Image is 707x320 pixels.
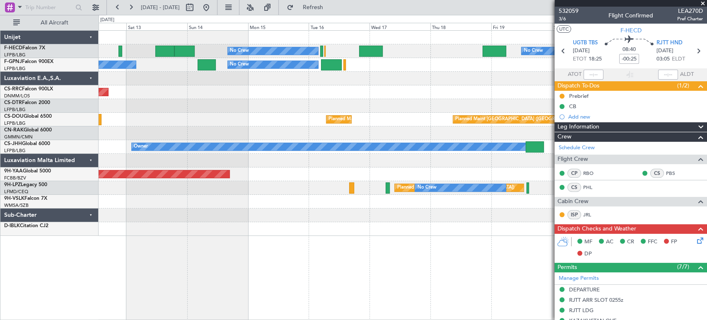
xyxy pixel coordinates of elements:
span: CS-DOU [4,114,24,119]
span: ELDT [672,55,685,63]
button: All Aircraft [9,16,90,29]
a: CS-RRCFalcon 900LX [4,87,53,92]
div: Sat 20 [552,23,613,30]
a: LFPB/LBG [4,120,26,126]
a: PBS [666,170,685,177]
span: 03:05 [656,55,670,63]
a: CS-DTRFalcon 2000 [4,100,50,105]
span: [DATE] [656,47,673,55]
span: (7/7) [677,262,689,271]
div: Planned Maint [GEOGRAPHIC_DATA] ([GEOGRAPHIC_DATA]) [455,113,586,126]
span: Permits [557,263,577,272]
span: [DATE] [573,47,590,55]
input: --:-- [584,70,603,80]
div: Fri 19 [491,23,552,30]
a: PHL [583,184,602,191]
a: 9H-LPZLegacy 500 [4,182,47,187]
span: RJTT HND [656,39,683,47]
span: CR [627,238,634,246]
div: No Crew [524,45,543,57]
a: WMSA/SZB [4,202,29,208]
span: ETOT [573,55,586,63]
span: MF [584,238,592,246]
div: [DATE] [100,17,114,24]
span: CS-JHH [4,141,22,146]
div: RJTT ARR SLOT 0255z [569,296,623,303]
a: 9H-YAAGlobal 5000 [4,169,51,174]
a: F-GPNJFalcon 900EX [4,59,53,64]
div: ISP [567,210,581,219]
span: Dispatch Checks and Weather [557,224,636,234]
a: Schedule Crew [559,144,595,152]
div: CP [567,169,581,178]
div: CS [650,169,664,178]
a: 9H-VSLKFalcon 7X [4,196,47,201]
span: Pref Charter [677,15,703,22]
a: GMMN/CMN [4,134,33,140]
span: FP [671,238,677,246]
a: LFMD/CEQ [4,189,28,195]
button: Refresh [283,1,333,14]
a: CS-JHHGlobal 6000 [4,141,50,146]
span: AC [606,238,613,246]
span: 532059 [559,7,579,15]
span: ALDT [680,70,694,79]
div: DEPARTURE [569,286,600,293]
a: LFPB/LBG [4,65,26,72]
div: No Crew [230,58,249,71]
div: Planned Maint [GEOGRAPHIC_DATA] ([GEOGRAPHIC_DATA]) [328,113,459,126]
span: (1/2) [677,81,689,90]
div: Prebrief [569,92,589,99]
span: 9H-VSLK [4,196,24,201]
span: Refresh [295,5,330,10]
div: Planned [GEOGRAPHIC_DATA] ([GEOGRAPHIC_DATA]) [397,182,514,194]
a: LFPB/LBG [4,148,26,154]
span: [DATE] - [DATE] [141,4,180,11]
a: FCBB/BZV [4,175,26,181]
span: ATOT [568,70,582,79]
span: CS-RRC [4,87,22,92]
span: CN-RAK [4,128,24,133]
span: 08:40 [623,46,636,54]
div: No Crew [230,45,249,57]
div: Thu 18 [430,23,491,30]
a: RBO [583,170,602,177]
a: Manage Permits [559,274,599,283]
span: Leg Information [557,122,599,132]
span: LEA270D [677,7,703,15]
span: DP [584,250,592,258]
span: Flight Crew [557,155,588,164]
div: Sat 13 [126,23,187,30]
div: Mon 15 [248,23,309,30]
div: Flight Confirmed [608,11,653,20]
span: D-IBLK [4,223,20,228]
span: FFC [648,238,657,246]
div: CB [569,103,576,110]
div: Sun 14 [187,23,248,30]
a: D-IBLKCitation CJ2 [4,223,48,228]
div: Wed 17 [369,23,430,30]
a: CS-DOUGlobal 6500 [4,114,52,119]
div: Tue 16 [309,23,369,30]
a: CN-RAKGlobal 6000 [4,128,52,133]
a: JRL [583,211,602,218]
span: F-GPNJ [4,59,22,64]
span: 9H-YAA [4,169,23,174]
span: Cabin Crew [557,197,589,206]
div: Add new [568,113,703,120]
span: Dispatch To-Dos [557,81,599,91]
span: All Aircraft [22,20,87,26]
a: LFPB/LBG [4,52,26,58]
div: RJTT LDG [569,307,594,314]
span: F-HECD [620,26,642,35]
span: 18:25 [589,55,602,63]
a: DNMM/LOS [4,93,30,99]
a: F-HECDFalcon 7X [4,46,45,51]
a: LFPB/LBG [4,107,26,113]
span: F-HECD [4,46,22,51]
span: Crew [557,132,572,142]
span: UGTB TBS [573,39,598,47]
span: 9H-LPZ [4,182,21,187]
span: 3/6 [559,15,579,22]
input: Trip Number [25,1,73,14]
